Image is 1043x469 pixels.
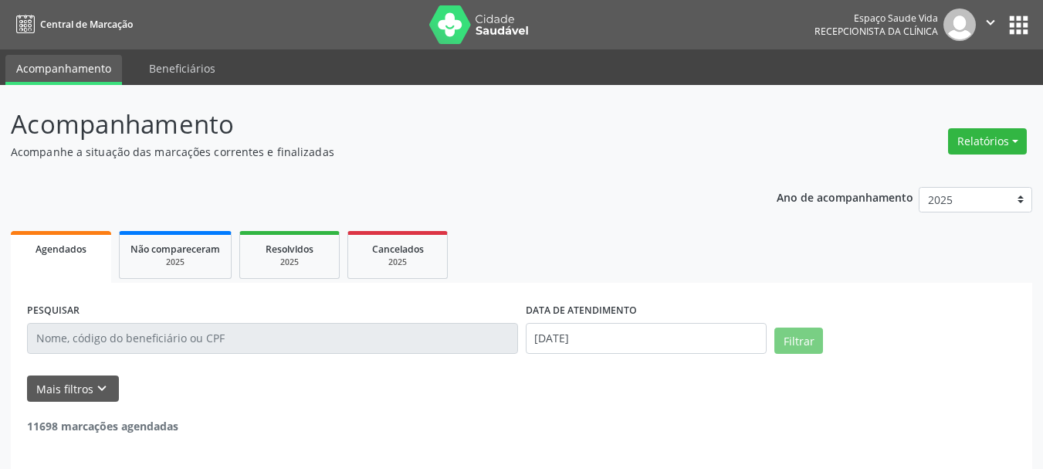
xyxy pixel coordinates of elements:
label: DATA DE ATENDIMENTO [526,299,637,323]
span: Não compareceram [130,243,220,256]
button: apps [1005,12,1032,39]
div: Espaço Saude Vida [814,12,938,25]
button: Relatórios [948,128,1027,155]
i:  [982,14,999,31]
span: Cancelados [372,243,424,256]
span: Agendados [36,243,86,256]
a: Beneficiários [138,55,226,82]
span: Recepcionista da clínica [814,25,938,38]
img: img [943,8,976,41]
div: 2025 [359,257,436,268]
span: Central de Marcação [40,18,133,31]
div: 2025 [130,257,220,268]
span: Resolvidos [266,243,313,256]
input: Nome, código do beneficiário ou CPF [27,323,518,354]
strong: 11698 marcações agendadas [27,419,178,433]
input: Selecione um intervalo [526,323,767,354]
div: 2025 [251,257,328,268]
a: Acompanhamento [5,55,122,85]
p: Acompanhamento [11,105,726,144]
p: Ano de acompanhamento [777,187,913,206]
p: Acompanhe a situação das marcações correntes e finalizadas [11,144,726,160]
label: PESQUISAR [27,299,80,323]
button: Filtrar [774,328,823,354]
button: Mais filtroskeyboard_arrow_down [27,376,119,403]
button:  [976,8,1005,41]
a: Central de Marcação [11,12,133,37]
i: keyboard_arrow_down [93,380,110,397]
